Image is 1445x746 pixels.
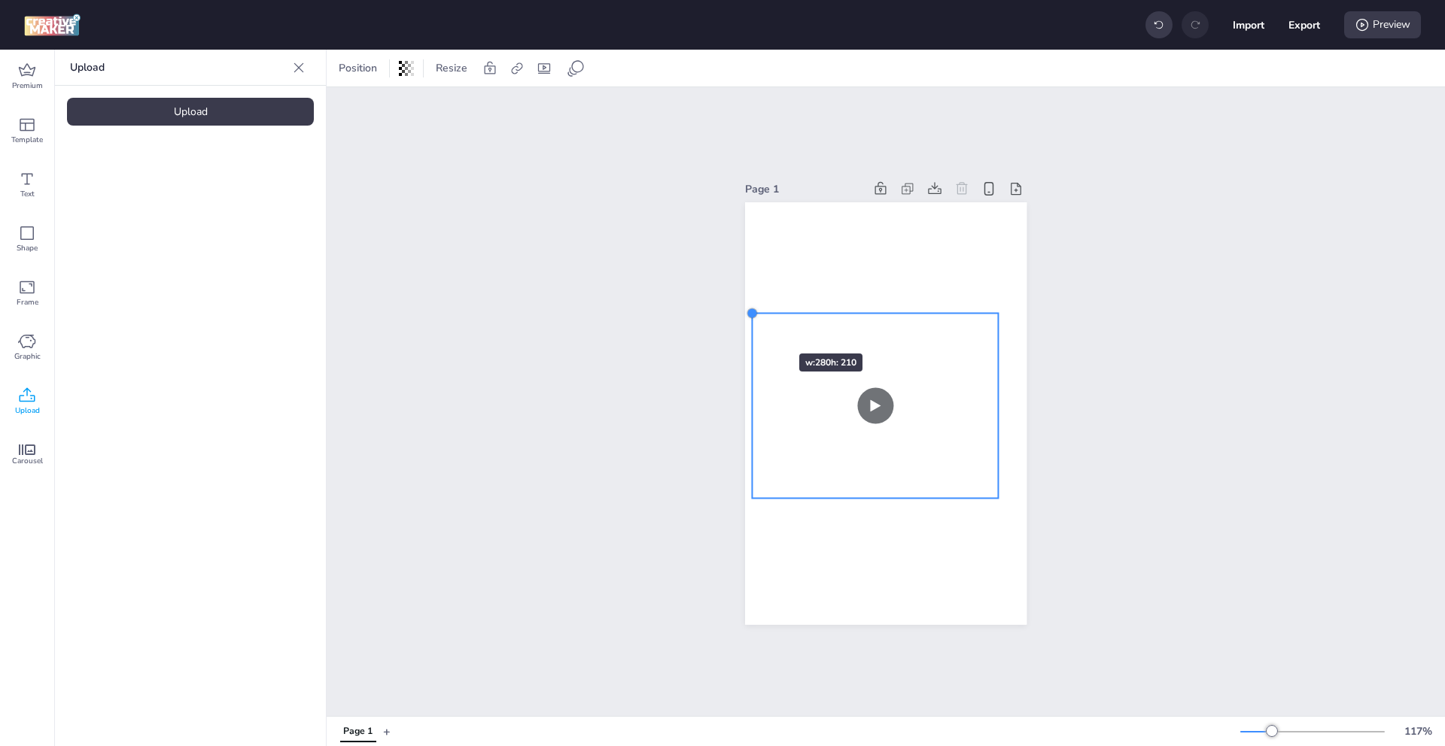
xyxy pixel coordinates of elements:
span: Shape [17,242,38,254]
span: Template [11,134,43,146]
div: Tabs [333,718,383,744]
span: Upload [15,405,40,417]
span: Position [336,60,380,76]
div: Preview [1344,11,1421,38]
span: Text [20,188,35,200]
div: w: 280 h: 210 [799,353,862,371]
button: Export [1288,9,1320,41]
span: Premium [12,80,43,92]
img: logo Creative Maker [24,14,81,36]
p: Upload [70,50,287,86]
span: Carousel [12,455,43,467]
div: Page 1 [343,725,373,738]
button: Import [1233,9,1264,41]
div: Upload [67,98,314,126]
span: Resize [433,60,470,76]
span: Frame [17,296,38,308]
div: 117 % [1400,723,1436,739]
div: Page 1 [745,181,864,197]
span: Graphic [14,350,41,362]
button: + [383,718,391,744]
